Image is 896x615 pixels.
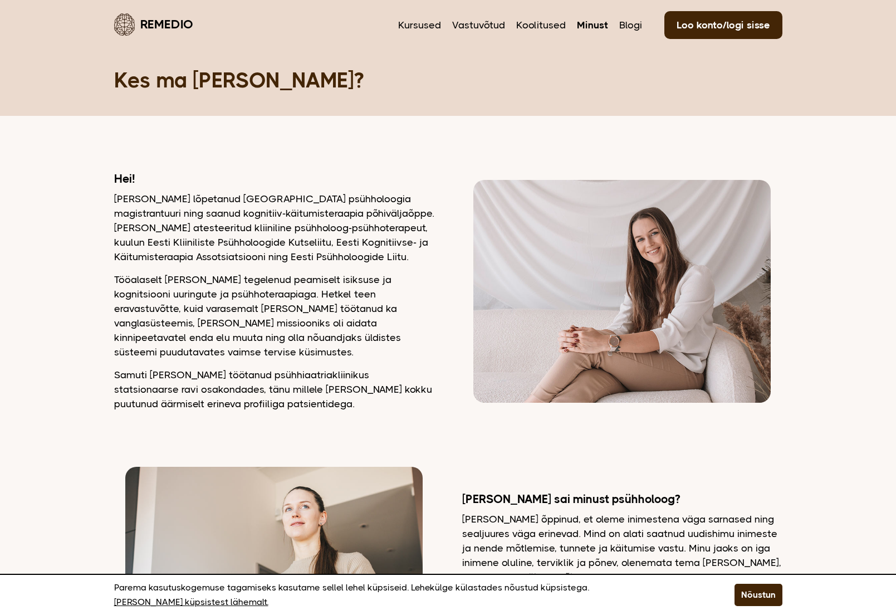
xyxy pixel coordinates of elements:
[735,584,782,606] button: Nõustun
[398,18,441,32] a: Kursused
[462,512,782,584] p: [PERSON_NAME] õppinud, et oleme inimestena väga sarnased ning sealjuures väga erinevad. Mind on a...
[619,18,642,32] a: Blogi
[114,368,434,411] p: Samuti [PERSON_NAME] töötanud psühhiaatriakliinikus statsionaarse ravi osakondades, tänu millele ...
[577,18,608,32] a: Minust
[473,180,770,403] img: Dagmar vaatamas kaamerasse
[664,11,782,39] a: Loo konto/logi sisse
[452,18,505,32] a: Vastuvõtud
[114,595,268,609] a: [PERSON_NAME] küpsistest lähemalt.
[114,67,782,94] h1: Kes ma [PERSON_NAME]?
[114,172,434,186] h2: Hei!
[114,13,135,36] img: Remedio logo
[114,580,707,609] p: Parema kasutuskogemuse tagamiseks kasutame sellel lehel küpsiseid. Lehekülge külastades nõustud k...
[114,11,193,37] a: Remedio
[114,272,434,359] p: Tööalaselt [PERSON_NAME] tegelenud peamiselt isiksuse ja kognitsiooni uuringute ja psühhoteraapia...
[114,192,434,264] p: [PERSON_NAME] lõpetanud [GEOGRAPHIC_DATA] psühholoogia magistrantuuri ning saanud kognitiiv-käitu...
[516,18,566,32] a: Koolitused
[462,492,782,506] h2: [PERSON_NAME] sai minust psühholoog?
